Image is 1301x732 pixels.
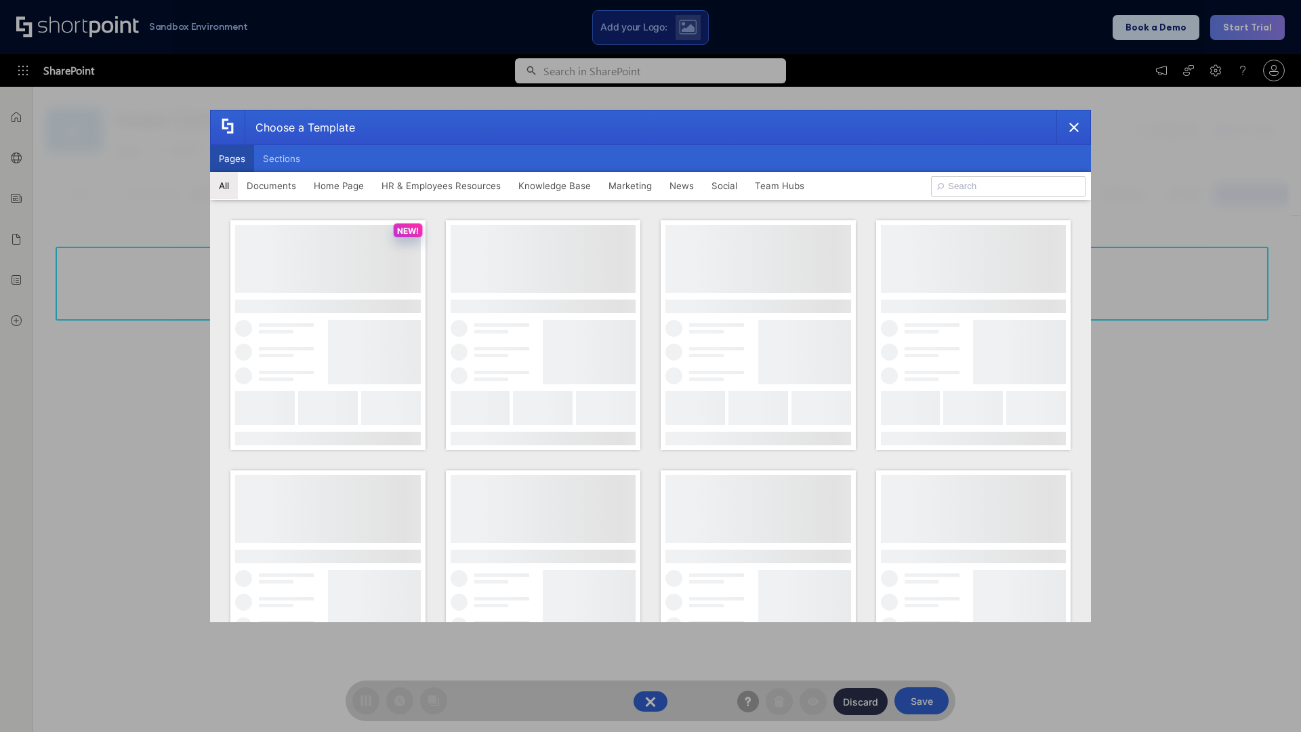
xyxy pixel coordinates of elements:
button: HR & Employees Resources [373,172,510,199]
p: NEW! [397,226,419,236]
button: Marketing [600,172,661,199]
button: Social [703,172,746,199]
input: Search [931,176,1086,197]
div: template selector [210,110,1091,622]
button: News [661,172,703,199]
button: All [210,172,238,199]
button: Team Hubs [746,172,813,199]
button: Pages [210,145,254,172]
button: Home Page [305,172,373,199]
div: Choose a Template [245,110,355,144]
button: Sections [254,145,309,172]
button: Knowledge Base [510,172,600,199]
button: Documents [238,172,305,199]
iframe: Chat Widget [1233,667,1301,732]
